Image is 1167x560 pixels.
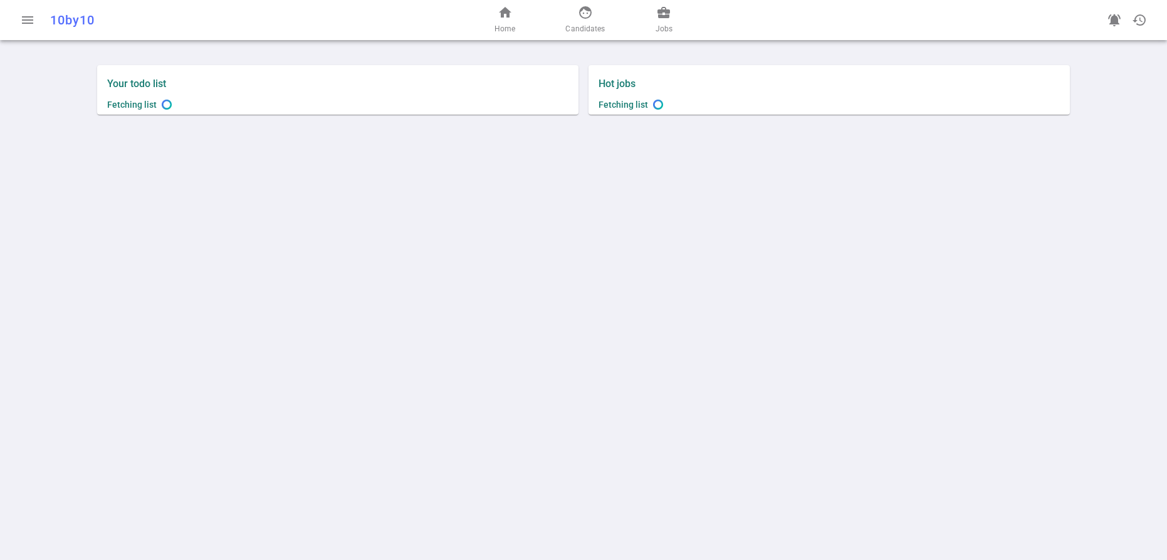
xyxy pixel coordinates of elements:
[565,5,605,35] a: Candidates
[656,5,671,20] span: business_center
[107,100,157,110] span: Fetching list
[495,5,515,35] a: Home
[1102,8,1127,33] a: Go to see announcements
[578,5,593,20] span: face
[599,100,648,110] span: Fetching list
[1132,13,1147,28] span: history
[498,5,513,20] span: home
[656,5,672,35] a: Jobs
[15,8,40,33] button: Open menu
[20,13,35,28] span: menu
[656,23,672,35] span: Jobs
[565,23,605,35] span: Candidates
[599,78,824,90] label: Hot jobs
[50,13,384,28] div: 10by10
[1107,13,1122,28] span: notifications_active
[495,23,515,35] span: Home
[1127,8,1152,33] button: Open history
[107,78,568,90] label: Your todo list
